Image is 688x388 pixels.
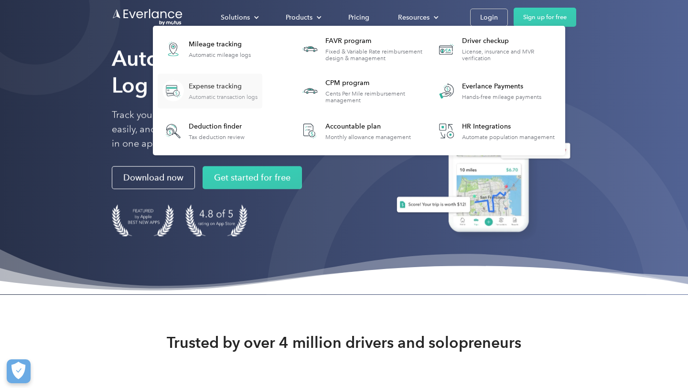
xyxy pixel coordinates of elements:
[112,108,303,151] p: Track your miles automatically, log expenses easily, and keep more of what you make, all in one app
[203,166,302,189] a: Get started for free
[189,134,245,140] div: Tax deduction review
[294,74,424,108] a: CPM programCents Per Mile reimbursement management
[286,11,312,23] div: Products
[388,9,446,26] div: Resources
[112,166,195,189] a: Download now
[294,32,424,66] a: FAVR programFixed & Variable Rate reimbursement design & management
[431,74,546,108] a: Everlance PaymentsHands-free mileage payments
[167,333,521,352] strong: Trusted by over 4 million drivers and solopreneurs
[158,32,256,66] a: Mileage trackingAutomatic mileage logs
[189,40,251,49] div: Mileage tracking
[112,8,183,26] a: Go to homepage
[112,46,342,98] strong: Automate Your Mileage Log
[189,94,258,100] div: Automatic transaction logs
[294,116,416,147] a: Accountable planMonthly allowance management
[462,82,541,91] div: Everlance Payments
[514,8,576,27] a: Sign up for free
[339,9,379,26] a: Pricing
[462,48,560,62] div: License, insurance and MVR verification
[462,134,555,140] div: Automate population management
[158,116,249,147] a: Deduction finderTax deduction review
[325,48,423,62] div: Fixed & Variable Rate reimbursement design & management
[462,94,541,100] div: Hands-free mileage payments
[325,134,411,140] div: Monthly allowance management
[189,122,245,131] div: Deduction finder
[7,359,31,383] button: Cookies Settings
[325,122,411,131] div: Accountable plan
[276,9,329,26] div: Products
[462,122,555,131] div: HR Integrations
[348,11,369,23] div: Pricing
[153,26,565,155] nav: Products
[480,11,498,23] div: Login
[325,78,423,88] div: CPM program
[185,205,247,237] img: 4.9 out of 5 stars on the app store
[112,205,174,237] img: Badge for Featured by Apple Best New Apps
[431,116,559,147] a: HR IntegrationsAutomate population management
[325,36,423,46] div: FAVR program
[431,32,560,66] a: Driver checkupLicense, insurance and MVR verification
[189,52,251,58] div: Automatic mileage logs
[325,90,423,104] div: Cents Per Mile reimbursement management
[462,36,560,46] div: Driver checkup
[158,74,262,108] a: Expense trackingAutomatic transaction logs
[211,9,267,26] div: Solutions
[398,11,430,23] div: Resources
[221,11,250,23] div: Solutions
[470,9,508,26] a: Login
[189,82,258,91] div: Expense tracking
